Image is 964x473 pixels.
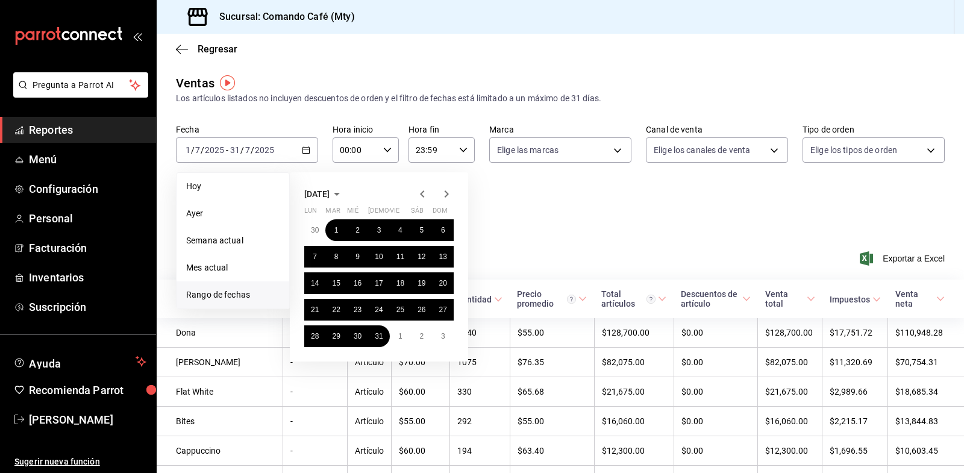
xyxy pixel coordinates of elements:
[411,207,424,219] abbr: sábado
[348,377,392,407] td: Artículo
[29,240,146,256] span: Facturación
[411,246,432,268] button: 12 de julio de 2025
[830,295,881,304] span: Impuestos
[185,145,191,155] input: --
[681,289,739,309] div: Descuentos de artículo
[368,299,389,321] button: 24 de julio de 2025
[862,251,945,266] span: Exportar a Excel
[186,180,280,193] span: Hoy
[888,348,964,377] td: $70,754.31
[390,299,411,321] button: 25 de julio de 2025
[411,299,432,321] button: 26 de julio de 2025
[201,145,204,155] span: /
[601,289,666,309] span: Total artículos
[654,144,750,156] span: Elige los canales de venta
[390,207,399,219] abbr: viernes
[390,272,411,294] button: 18 de julio de 2025
[810,144,897,156] span: Elige los tipos de orden
[449,377,510,407] td: 330
[334,252,339,261] abbr: 8 de julio de 2025
[191,145,195,155] span: /
[396,305,404,314] abbr: 25 de julio de 2025
[347,299,368,321] button: 23 de julio de 2025
[311,305,319,314] abbr: 21 de julio de 2025
[157,436,283,466] td: Cappuccino
[283,348,348,377] td: -
[433,299,454,321] button: 27 de julio de 2025
[304,189,330,199] span: [DATE]
[418,305,425,314] abbr: 26 de julio de 2025
[765,289,815,309] span: Venta total
[888,318,964,348] td: $110,948.28
[354,279,361,287] abbr: 16 de julio de 2025
[254,145,275,155] input: ----
[758,436,822,466] td: $12,300.00
[240,145,244,155] span: /
[895,289,934,309] div: Venta neta
[157,407,283,436] td: Bites
[398,332,402,340] abbr: 1 de agosto de 2025
[230,145,240,155] input: --
[510,436,594,466] td: $63.40
[439,252,447,261] abbr: 13 de julio de 2025
[439,279,447,287] abbr: 20 de julio de 2025
[390,246,411,268] button: 11 de julio de 2025
[822,436,888,466] td: $1,696.55
[283,377,348,407] td: -
[304,246,325,268] button: 7 de julio de 2025
[29,210,146,227] span: Personal
[29,412,146,428] span: [PERSON_NAME]
[418,279,425,287] abbr: 19 de julio de 2025
[347,207,358,219] abbr: miércoles
[433,272,454,294] button: 20 de julio de 2025
[29,122,146,138] span: Reportes
[674,377,757,407] td: $0.00
[204,145,225,155] input: ----
[439,305,447,314] abbr: 27 de julio de 2025
[283,318,348,348] td: -
[375,279,383,287] abbr: 17 de julio de 2025
[758,377,822,407] td: $21,675.00
[674,318,757,348] td: $0.00
[765,289,804,309] div: Venta total
[377,226,381,234] abbr: 3 de julio de 2025
[408,125,475,134] label: Hora fin
[220,75,235,90] button: Tooltip marker
[186,289,280,301] span: Rango de fechas
[594,348,674,377] td: $82,075.00
[210,10,355,24] h3: Sucursal: Comando Café (Mty)
[594,436,674,466] td: $12,300.00
[355,226,360,234] abbr: 2 de julio de 2025
[311,332,319,340] abbr: 28 de julio de 2025
[449,407,510,436] td: 292
[304,219,325,241] button: 30 de junio de 2025
[433,207,448,219] abbr: domingo
[758,348,822,377] td: $82,075.00
[396,252,404,261] abbr: 11 de julio de 2025
[245,145,251,155] input: --
[332,305,340,314] abbr: 22 de julio de 2025
[411,272,432,294] button: 19 de julio de 2025
[419,332,424,340] abbr: 2 de agosto de 2025
[33,79,130,92] span: Pregunta a Parrot AI
[198,43,237,55] span: Regresar
[449,436,510,466] td: 194
[311,279,319,287] abbr: 14 de julio de 2025
[411,325,432,347] button: 2 de agosto de 2025
[176,74,214,92] div: Ventas
[347,325,368,347] button: 30 de julio de 2025
[176,92,945,105] div: Los artículos listados no incluyen descuentos de orden y el filtro de fechas está limitado a un m...
[681,289,750,309] span: Descuentos de artículo
[433,219,454,241] button: 6 de julio de 2025
[354,305,361,314] abbr: 23 de julio de 2025
[601,289,656,309] div: Total artículos
[392,407,450,436] td: $55.00
[888,407,964,436] td: $13,844.83
[334,226,339,234] abbr: 1 de julio de 2025
[347,272,368,294] button: 16 de julio de 2025
[29,151,146,168] span: Menú
[396,279,404,287] abbr: 18 de julio de 2025
[594,377,674,407] td: $21,675.00
[304,272,325,294] button: 14 de julio de 2025
[594,407,674,436] td: $16,060.00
